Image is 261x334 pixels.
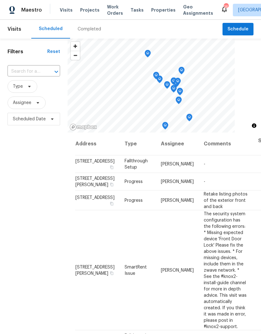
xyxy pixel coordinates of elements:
div: 16 [224,4,228,10]
th: Assignee [156,133,199,155]
button: Copy Address [109,164,115,170]
span: [STREET_ADDRESS][PERSON_NAME] [75,265,115,275]
div: Map marker [173,80,180,89]
button: Zoom out [71,51,80,60]
h1: Filters [8,49,47,55]
div: Map marker [186,114,192,123]
div: Map marker [171,85,177,95]
span: Schedule [228,25,248,33]
div: Completed [78,26,101,32]
div: Map marker [177,88,183,97]
span: Geo Assignments [183,4,213,16]
span: SmartRent Issue [125,265,147,275]
div: Map marker [178,67,185,76]
span: Scheduled Date [13,116,46,122]
button: Zoom in [71,42,80,51]
button: Copy Address [109,201,115,206]
span: Progress [125,180,143,184]
button: Open [52,67,61,76]
div: Reset [47,49,60,55]
button: Toggle attribution [250,122,258,129]
span: Work Orders [107,4,123,16]
span: [PERSON_NAME] [161,180,194,184]
th: Comments [199,133,253,155]
div: Map marker [153,72,159,81]
div: Map marker [175,78,181,87]
span: [PERSON_NAME] [161,268,194,272]
span: [STREET_ADDRESS][PERSON_NAME] [75,176,115,187]
span: Retake listing photos of the exterior front and back [204,192,248,209]
div: Map marker [171,77,177,87]
div: Map marker [164,81,170,91]
button: Copy Address [109,270,115,276]
span: Assignee [13,100,31,106]
div: Map marker [162,122,168,132]
div: Map marker [156,76,163,85]
span: Toggle attribution [252,122,256,129]
canvas: Map [68,39,235,133]
input: Search for an address... [8,67,43,76]
span: Properties [151,7,176,13]
span: [STREET_ADDRESS] [75,195,115,200]
span: [PERSON_NAME] [161,162,194,166]
div: Scheduled [39,26,63,32]
span: Tasks [130,8,144,12]
span: Fallthrough Setup [125,159,148,170]
div: Map marker [145,50,151,60]
span: - [204,180,205,184]
a: Mapbox homepage [69,123,97,131]
span: Maestro [21,7,42,13]
div: Map marker [176,97,182,106]
span: Projects [80,7,100,13]
span: [STREET_ADDRESS] [75,159,115,164]
span: Progress [125,198,143,202]
button: Copy Address [109,182,115,187]
button: Schedule [223,23,253,36]
span: - [204,162,205,166]
span: Visits [8,22,21,36]
span: [PERSON_NAME] [161,198,194,202]
span: Type [13,83,23,90]
span: Visits [60,7,73,13]
span: The security system configuration has the following errors: * Missing expected device 'Front Door... [204,211,247,329]
th: Type [120,133,156,155]
th: Address [75,133,120,155]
